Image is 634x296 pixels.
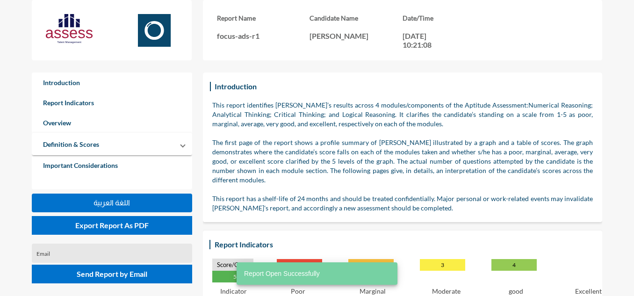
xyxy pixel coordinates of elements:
p: Indicator [220,287,247,295]
h3: Date/Time [403,14,496,22]
h3: Report Name [217,14,310,22]
p: focus-ads-r1 [217,31,310,40]
a: Report Indicators [32,93,192,113]
a: Definition & Scores [32,134,110,154]
img: AssessLogoo.svg [46,14,93,43]
span: Report Open Successfully [244,269,320,278]
h3: Report Indicators [212,238,275,251]
span: Send Report by Email [77,269,147,278]
p: The first page of the report shows a profile summary of [PERSON_NAME] illustrated by a graph and ... [212,138,593,185]
p: This report has a shelf-life of 24 months and should be treated confidentially. Major personal or... [212,194,593,213]
img: Focus.svg [131,14,178,47]
h3: Candidate Name [310,14,403,22]
a: Important Considerations [32,155,192,175]
button: Send Report by Email [32,265,192,283]
button: Export Report As PDF [32,216,192,235]
p: Excellent [575,287,602,295]
span: Export Report As PDF [75,221,149,230]
p: 3 [420,259,465,271]
a: Overview [32,113,192,133]
button: اللغة العربية [32,194,192,212]
p: good [509,287,523,295]
span: اللغة العربية [94,199,130,207]
p: 4 [491,259,537,271]
p: 5 [212,271,258,282]
a: Introduction [32,72,192,93]
p: [PERSON_NAME] [310,31,403,40]
p: Score/Color [212,259,253,271]
p: [DATE] 10:21:08 [403,31,445,49]
h3: Introduction [212,79,259,93]
p: Moderate [432,287,461,295]
p: This report identifies [PERSON_NAME]’s results across 4 modules/components of the Aptitude Assess... [212,101,593,129]
mat-expansion-panel-header: Definition & Scores [32,133,192,155]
